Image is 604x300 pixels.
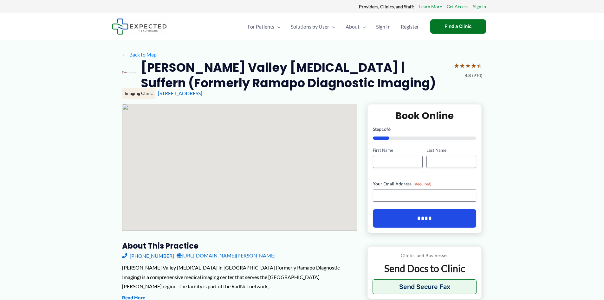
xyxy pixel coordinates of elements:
label: Last Name [426,147,476,153]
span: Menu Toggle [360,16,366,38]
h2: Book Online [373,110,477,122]
p: Send Docs to Clinic [373,262,477,275]
a: Register [396,16,424,38]
strong: Providers, Clinics, and Staff: [359,4,414,9]
a: Find a Clinic [430,19,486,34]
a: [PHONE_NUMBER] [122,251,174,260]
a: Sign In [473,3,486,11]
label: Your Email Address [373,181,477,187]
span: ★ [459,60,465,71]
a: Solutions by UserMenu Toggle [286,16,341,38]
img: Expected Healthcare Logo - side, dark font, small [112,18,167,35]
span: Register [401,16,419,38]
nav: Primary Site Navigation [243,16,424,38]
div: Imaging Clinic [122,88,155,99]
span: Menu Toggle [274,16,281,38]
a: [URL][DOMAIN_NAME][PERSON_NAME] [177,251,276,260]
span: 4.8 [465,71,471,80]
span: ★ [465,60,471,71]
button: Send Secure Fax [373,279,477,294]
span: ★ [477,60,482,71]
a: [STREET_ADDRESS] [158,90,202,96]
span: 6 [388,126,391,132]
a: Sign In [371,16,396,38]
a: Get Access [447,3,468,11]
span: For Patients [248,16,274,38]
span: (Required) [413,182,432,186]
h3: About this practice [122,241,357,251]
span: Solutions by User [291,16,329,38]
a: For PatientsMenu Toggle [243,16,286,38]
span: ★ [454,60,459,71]
label: First Name [373,147,423,153]
a: Learn More [419,3,442,11]
a: ←Back to Map [122,50,157,59]
h2: [PERSON_NAME] Valley [MEDICAL_DATA] | Suffern (Formerly Ramapo Diagnostic Imaging) [141,60,448,91]
span: ★ [471,60,477,71]
span: About [346,16,360,38]
div: [PERSON_NAME] Valley [MEDICAL_DATA] in [GEOGRAPHIC_DATA] (formerly Ramapo Diagnostic Imaging) is ... [122,263,357,291]
span: Sign In [376,16,391,38]
a: AboutMenu Toggle [341,16,371,38]
p: Step of [373,127,477,131]
span: 1 [381,126,384,132]
span: Menu Toggle [329,16,335,38]
p: Clinics and Businesses [373,251,477,260]
span: (910) [472,71,482,80]
span: ← [122,51,128,57]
